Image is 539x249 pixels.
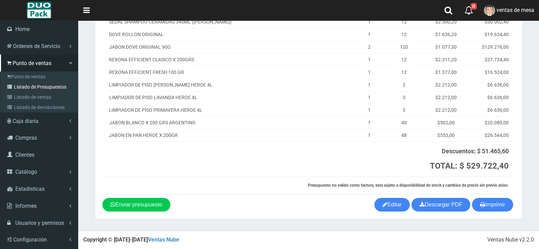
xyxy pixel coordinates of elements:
a: Enviar presupuesto [102,198,170,212]
td: $1.636,20 [424,28,468,41]
td: REXONA EFFICIENT CLASICO X 200GRS [106,53,355,66]
img: Logo grande [27,2,51,19]
td: $2.212,00 [424,104,468,116]
span: Ordenes de Servicio [13,43,60,49]
a: Descargar PDF [411,198,470,212]
span: Catálogo [15,169,37,175]
td: $6.636,00 [468,78,511,91]
td: 1 [355,129,384,141]
td: 1 [355,28,384,41]
a: Listado de devoluciones [2,102,78,112]
td: $1.077,30 [424,41,468,53]
td: 12 [384,15,425,28]
td: 1 [355,15,384,28]
td: JABON EN PAN HEROE X 200GR [106,129,355,141]
td: 1 [355,91,384,104]
td: 1 [355,66,384,78]
a: Punto de ventas [2,72,78,82]
span: Home [15,26,30,32]
td: 120 [384,41,425,53]
strong: Presupuesto no valido como factura, esta sujeto a disponibilidad de stock y cambios de precio sin... [308,183,509,188]
td: $26.544,00 [468,129,511,141]
td: 3 [384,78,425,91]
td: 12 [384,53,425,66]
span: Caja diaria [13,118,38,124]
span: ventas de mesa [496,7,534,13]
strong: Descuentos: $ 51.465,60 [442,147,509,155]
td: SEDAL SHAMPOO CERAMIDAS 340ML ([PERSON_NAME]) [106,15,355,28]
td: $1.377,00 [424,66,468,78]
span: Clientes [15,152,34,158]
td: $129.276,00 [468,41,511,53]
span: Usuarios y permisos [15,220,64,226]
a: Editar [374,198,410,212]
a: Listado de Presupuestos [2,82,78,92]
td: LIMPIADOR DE PISO PRIMAVERA HEROE 4L [106,104,355,116]
td: $30.002,40 [468,15,511,28]
td: 1 [355,116,384,129]
td: $27.734,40 [468,53,511,66]
td: 40 [384,116,425,129]
span: Compras [15,135,37,141]
a: Ventas Nube [148,236,179,243]
td: DOVE ROLLON ORIGINAL [106,28,355,41]
td: LIMPIADOR DE PISO LAVANDA HEROE 4L [106,91,355,104]
td: 48 [384,129,425,141]
strong: TOTAL: $ 529.722,40 [430,161,509,171]
span: Punto de ventas [13,60,51,66]
td: $502,00 [424,116,468,129]
div: Ventas Nube v2.2.0 [487,236,534,244]
span: Enviar presupuesto [115,202,162,207]
td: 1 [355,104,384,116]
td: 1 [355,78,384,91]
td: $2.500,20 [424,15,468,28]
td: $19.634,40 [468,28,511,41]
td: $2.311,20 [424,53,468,66]
strong: Copyright © [DATE]-[DATE] [83,236,179,243]
span: Estadisticas [15,186,45,192]
td: 3 [384,104,425,116]
td: 12 [384,66,425,78]
td: 12 [384,28,425,41]
td: REXONA EFFICIENT FRESH 100 GR [106,66,355,78]
td: 2 [355,41,384,53]
span: Informes [15,203,37,209]
td: LIMPIADOR DE PISO [PERSON_NAME] HEROE 4L [106,78,355,91]
td: 3 [384,91,425,104]
td: $20.080,00 [468,116,511,129]
td: $6.636,00 [468,104,511,116]
button: Imprimir [472,198,513,212]
td: JABON DOVE ORIGINAL 90G [106,41,355,53]
img: User Image [484,5,495,16]
a: Listado de ventas [2,92,78,102]
td: 1 [355,53,384,66]
td: $2.212,00 [424,78,468,91]
td: $6.636,00 [468,91,511,104]
td: $553,00 [424,129,468,141]
td: $16.524,00 [468,66,511,78]
td: $2.212,00 [424,91,468,104]
span: 0 [471,3,477,10]
td: JABON BLANCO X 200 GRS ARGENTINO [106,116,355,129]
